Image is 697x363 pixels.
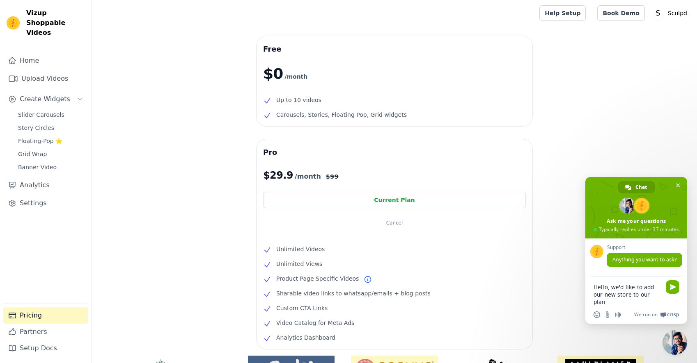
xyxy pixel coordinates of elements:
[615,311,621,318] span: Audio message
[13,109,88,120] a: Slider Carousels
[663,330,687,355] div: Close chat
[295,172,321,181] span: /month
[276,244,325,254] span: Unlimited Videos
[276,288,431,298] span: Sharable video links to whatsapp/emails + blog posts
[3,91,88,107] button: Create Widgets
[13,161,88,173] a: Banner Video
[13,122,88,134] a: Story Circles
[594,284,661,306] textarea: Compose your message...
[651,6,690,20] button: S Sculpd
[18,137,62,145] span: Floating-Pop ⭐
[7,16,20,29] img: Vizup
[3,177,88,193] a: Analytics
[674,181,682,190] span: Close chat
[263,43,526,56] h3: Free
[612,256,676,263] span: Anything you want to ask?
[263,303,526,313] li: Custom CTA Links
[276,259,322,269] span: Unlimited Views
[18,124,54,132] span: Story Circles
[20,94,70,104] span: Create Widgets
[656,9,660,17] text: S
[276,333,335,343] span: Analytics Dashboard
[263,215,526,231] button: Cancel
[3,52,88,69] a: Home
[3,307,88,324] a: Pricing
[276,110,407,120] span: Carousels, Stories, Floating Pop, Grid widgets
[263,146,526,159] h3: Pro
[618,181,655,193] div: Chat
[18,150,47,158] span: Grid Wrap
[3,324,88,340] a: Partners
[667,311,679,318] span: Crisp
[276,95,321,105] span: Up to 10 videos
[594,311,600,318] span: Insert an emoji
[634,311,679,318] a: We run onCrisp
[597,5,644,21] a: Book Demo
[666,280,679,294] span: Send
[539,5,586,21] a: Help Setup
[607,245,682,250] span: Support
[326,172,339,181] span: $ 99
[13,135,88,147] a: Floating-Pop ⭐
[3,70,88,87] a: Upload Videos
[263,318,526,328] li: Video Catalog for Meta Ads
[3,340,88,356] a: Setup Docs
[634,311,658,318] span: We run on
[284,72,307,82] span: /month
[635,181,647,193] span: Chat
[665,6,690,20] p: Sculpd
[26,8,85,38] span: Vizup Shoppable Videos
[263,66,283,82] span: $0
[18,163,57,171] span: Banner Video
[13,148,88,160] a: Grid Wrap
[263,192,526,208] div: Current Plan
[604,311,611,318] span: Send a file
[276,274,359,284] span: Product Page Specific Videos
[263,169,293,182] span: $ 29.9
[18,111,64,119] span: Slider Carousels
[3,195,88,211] a: Settings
